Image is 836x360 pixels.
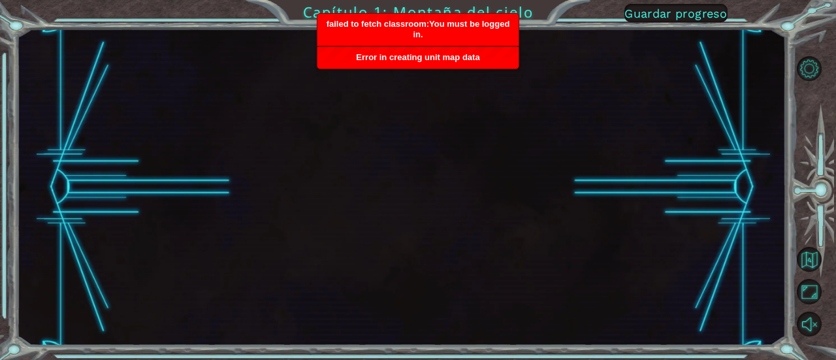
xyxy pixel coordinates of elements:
button: Guardar progreso [624,4,728,22]
button: Sonido encendido [797,312,822,337]
span: failed to fetch classroom:You must be logged in. [327,19,510,39]
button: Opciones de nivel [797,56,822,82]
button: Volver al mapa [797,247,822,272]
span: Guardar progreso [624,7,727,20]
span: Error in creating unit map data [356,52,479,62]
a: Volver al mapa [798,243,836,276]
button: Maximizar navegador [797,279,822,304]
